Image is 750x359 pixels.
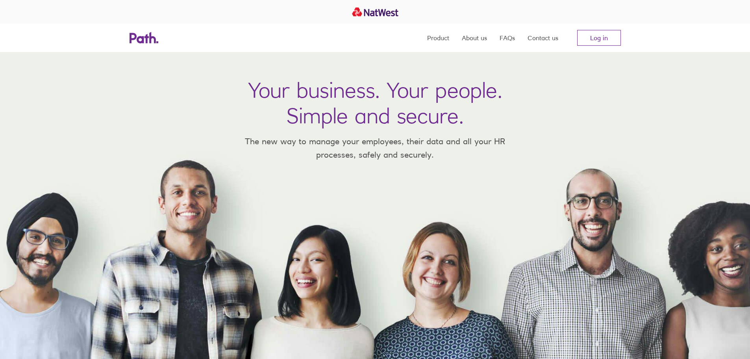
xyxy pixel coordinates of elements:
a: About us [462,24,487,52]
a: Contact us [528,24,558,52]
a: Log in [577,30,621,46]
a: FAQs [500,24,515,52]
h1: Your business. Your people. Simple and secure. [248,77,502,128]
a: Product [427,24,449,52]
p: The new way to manage your employees, their data and all your HR processes, safely and securely. [233,135,517,161]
